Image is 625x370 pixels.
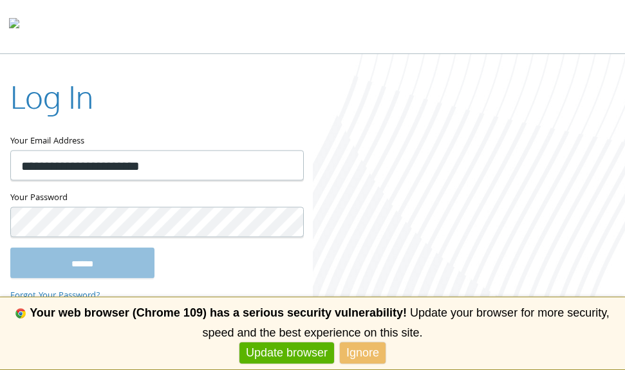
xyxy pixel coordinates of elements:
h2: Log In [10,75,93,118]
a: Ignore [340,342,386,364]
label: Your Password [10,190,303,207]
a: Forgot Your Password? [10,289,100,303]
a: Update browser [239,342,334,364]
b: Your web browser (Chrome 109) has a serious security vulnerability! [30,306,407,319]
img: todyl-logo-dark.svg [9,14,19,39]
span: Update your browser for more security, speed and the best experience on this site. [202,306,609,339]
